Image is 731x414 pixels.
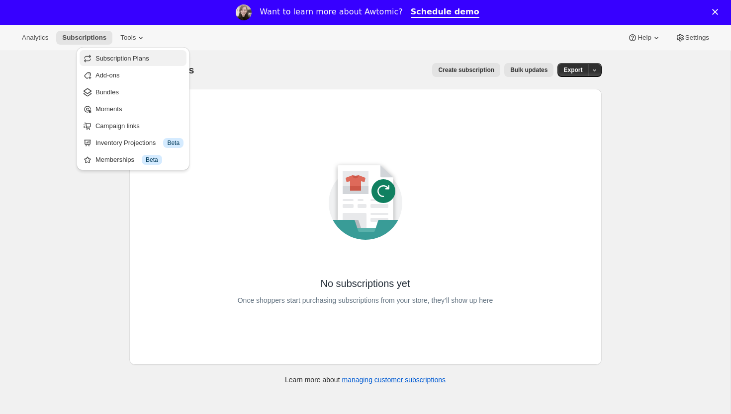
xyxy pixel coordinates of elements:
img: Profile image for Brian [116,16,136,36]
span: Bulk updates [510,66,548,74]
span: Bundles [95,88,119,96]
div: Send us a message [20,199,166,209]
div: Recent message [20,142,179,152]
p: How can we help? [20,104,179,121]
button: Moments [80,101,186,117]
img: Emily avatar [27,166,39,178]
button: Export [557,63,588,77]
img: Brian avatar [19,166,31,178]
button: Create subscription [432,63,500,77]
p: Learn more about [285,375,446,385]
button: Campaign links [80,118,186,134]
span: Add-ons [95,71,119,79]
span: Subscriptions [62,34,106,42]
span: Subscription Plans [95,55,149,62]
div: Awtomic [42,167,72,177]
button: Analytics [16,31,54,45]
span: Create subscription [438,66,494,74]
span: Settings [685,34,709,42]
img: Profile image for Emily [236,4,252,20]
button: Messages [99,310,199,349]
button: Bundles [80,84,186,100]
span: Home [38,335,61,342]
img: Profile image for Adrian [135,16,155,36]
p: No subscriptions yet [320,276,410,290]
p: Hi [PERSON_NAME] 👋 [20,70,179,104]
img: Adrian avatar [23,158,35,170]
span: Beta [146,156,158,164]
div: Memberships [95,155,183,165]
button: Tools [114,31,152,45]
span: Analytics [22,34,48,42]
div: We typically reply in a few minutes [20,209,166,220]
div: Recent messageAdrian avatarBrian avatarEmily avatarYou’ll get replies here and in your email: ✉️ ... [10,134,189,186]
div: Close [712,9,722,15]
span: Campaign links [95,122,140,130]
span: Moments [95,105,122,113]
p: Once shoppers start purchasing subscriptions from your store, they’ll show up here [238,293,493,307]
a: Schedule demo [411,7,479,18]
img: logo [20,21,78,33]
img: Profile image for Emily [97,16,117,36]
div: Want to learn more about Awtomic? [260,7,402,17]
button: Bulk updates [504,63,553,77]
span: Help [638,34,651,42]
button: Subscription Plans [80,50,186,66]
div: Close [171,16,189,34]
span: Export [563,66,582,74]
a: managing customer subscriptions [342,376,446,384]
span: Tools [120,34,136,42]
button: Add-ons [80,67,186,83]
button: Subscriptions [56,31,112,45]
div: Send us a messageWe typically reply in a few minutes [10,191,189,228]
span: Beta [167,139,180,147]
button: Memberships [80,151,186,167]
div: • 1m ago [74,167,104,177]
button: Settings [669,31,715,45]
div: Adrian avatarBrian avatarEmily avatarYou’ll get replies here and in your email: ✉️ [PERSON_NAME][... [10,148,188,185]
div: Inventory Projections [95,138,183,148]
span: Messages [132,335,167,342]
span: You’ll get replies here and in your email: ✉️ [PERSON_NAME][EMAIL_ADDRESS][DOMAIN_NAME] Our usual... [42,157,511,165]
button: Inventory Projections [80,135,186,150]
button: Help [622,31,667,45]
